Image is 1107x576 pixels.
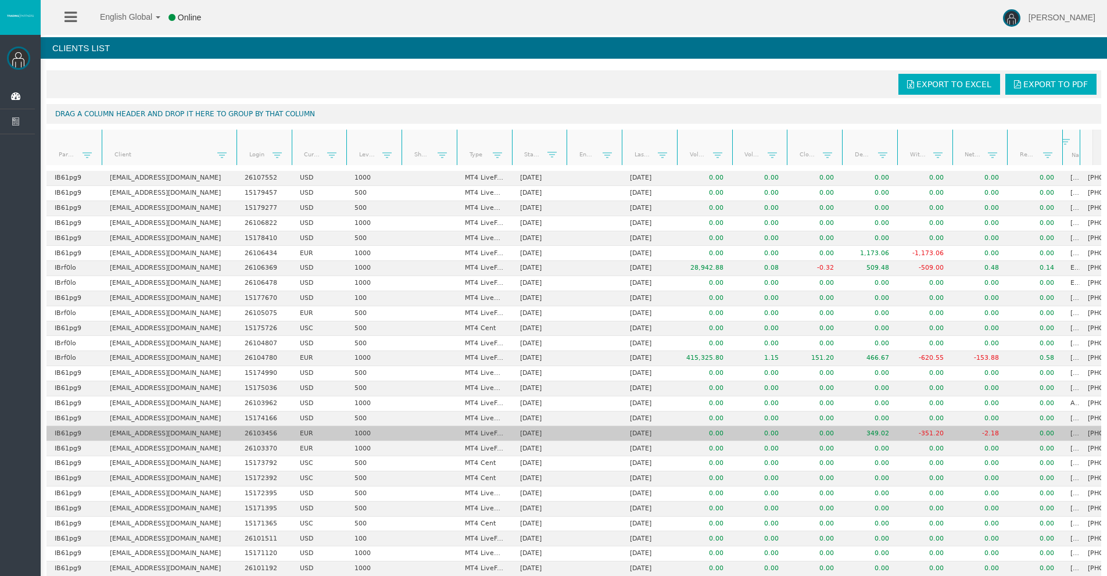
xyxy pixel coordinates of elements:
[102,231,237,246] td: [EMAIL_ADDRESS][DOMAIN_NAME]
[1062,366,1080,381] td: [PERSON_NAME]
[46,412,102,427] td: IB61pg9
[237,321,292,337] td: 15175726
[102,321,237,337] td: [EMAIL_ADDRESS][DOMAIN_NAME]
[457,291,512,306] td: MT4 LiveFloatingSpreadAccount
[897,186,952,201] td: 0.00
[622,321,677,337] td: [DATE]
[346,412,402,427] td: 500
[297,146,328,162] a: Currency
[787,291,842,306] td: 0.00
[352,146,383,162] a: Leverage
[292,336,347,351] td: USD
[1007,186,1062,201] td: 0.00
[622,261,677,276] td: [DATE]
[952,306,1008,321] td: 0.00
[457,396,512,412] td: MT4 LiveFixedSpreadAccount
[677,336,732,351] td: 0.00
[677,231,732,246] td: 0.00
[346,381,402,396] td: 500
[958,146,988,162] a: Net deposits
[512,381,567,396] td: [DATE]
[842,186,897,201] td: 0.00
[237,231,292,246] td: 15178410
[292,231,347,246] td: USD
[897,291,952,306] td: 0.00
[237,246,292,261] td: 26106434
[346,201,402,216] td: 500
[952,216,1008,231] td: 0.00
[346,291,402,306] td: 100
[897,216,952,231] td: 0.00
[46,261,102,276] td: IBrf0lo
[457,276,512,291] td: MT4 LiveFixedSpreadAccount
[677,291,732,306] td: 0.00
[457,351,512,366] td: MT4 LiveFixedSpreadAccount
[102,171,237,186] td: [EMAIL_ADDRESS][DOMAIN_NAME]
[292,276,347,291] td: USD
[346,366,402,381] td: 500
[512,186,567,201] td: [DATE]
[346,216,402,231] td: 1000
[6,13,35,18] img: logo.svg
[46,381,102,396] td: IB61pg9
[457,246,512,261] td: MT4 LiveFixedSpreadAccount
[677,261,732,276] td: 28,942.88
[732,216,787,231] td: 0.00
[46,351,102,366] td: IBrf0lo
[102,412,237,427] td: [EMAIL_ADDRESS][DOMAIN_NAME]
[787,351,842,366] td: 151.20
[842,201,897,216] td: 0.00
[677,246,732,261] td: 0.00
[677,396,732,412] td: 0.00
[787,321,842,337] td: 0.00
[46,276,102,291] td: IBrf0lo
[237,336,292,351] td: 26104807
[916,80,991,89] span: Export to Excel
[677,366,732,381] td: 0.00
[237,171,292,186] td: 26107552
[1062,201,1080,216] td: [PERSON_NAME]
[732,366,787,381] td: 0.00
[898,74,1000,95] a: Export to Excel
[517,146,548,163] a: Start Date
[457,412,512,427] td: MT4 LiveFloatingSpreadAccount
[346,396,402,412] td: 1000
[952,246,1008,261] td: 0.00
[237,412,292,427] td: 15174166
[102,336,237,351] td: [EMAIL_ADDRESS][DOMAIN_NAME]
[102,201,237,216] td: [EMAIL_ADDRESS][DOMAIN_NAME]
[102,246,237,261] td: [EMAIL_ADDRESS][DOMAIN_NAME]
[512,336,567,351] td: [DATE]
[512,351,567,366] td: [DATE]
[457,231,512,246] td: MT4 LiveFloatingSpreadAccount
[897,321,952,337] td: 0.00
[622,336,677,351] td: [DATE]
[242,146,273,162] a: Login
[1007,201,1062,216] td: 0.00
[787,306,842,321] td: 0.00
[1062,351,1080,366] td: [PERSON_NAME] [PERSON_NAME] [PERSON_NAME]
[787,246,842,261] td: 0.00
[237,366,292,381] td: 15174990
[1007,261,1062,276] td: 0.14
[292,261,347,276] td: USD
[46,186,102,201] td: IB61pg9
[732,306,787,321] td: 0.00
[46,321,102,337] td: IB61pg9
[572,146,603,162] a: End Date
[1062,216,1080,231] td: [PERSON_NAME] [PERSON_NAME]
[292,412,347,427] td: USD
[46,231,102,246] td: IB61pg9
[897,336,952,351] td: 0.00
[677,171,732,186] td: 0.00
[46,306,102,321] td: IBrf0lo
[1062,186,1080,201] td: [PERSON_NAME] [PERSON_NAME]
[51,146,83,162] a: Partner code
[237,276,292,291] td: 26106478
[102,381,237,396] td: [EMAIL_ADDRESS][DOMAIN_NAME]
[1062,396,1080,412] td: ALPNZO [PERSON_NAME] [PERSON_NAME]
[46,366,102,381] td: IB61pg9
[787,186,842,201] td: 0.00
[622,351,677,366] td: [DATE]
[732,321,787,337] td: 0.00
